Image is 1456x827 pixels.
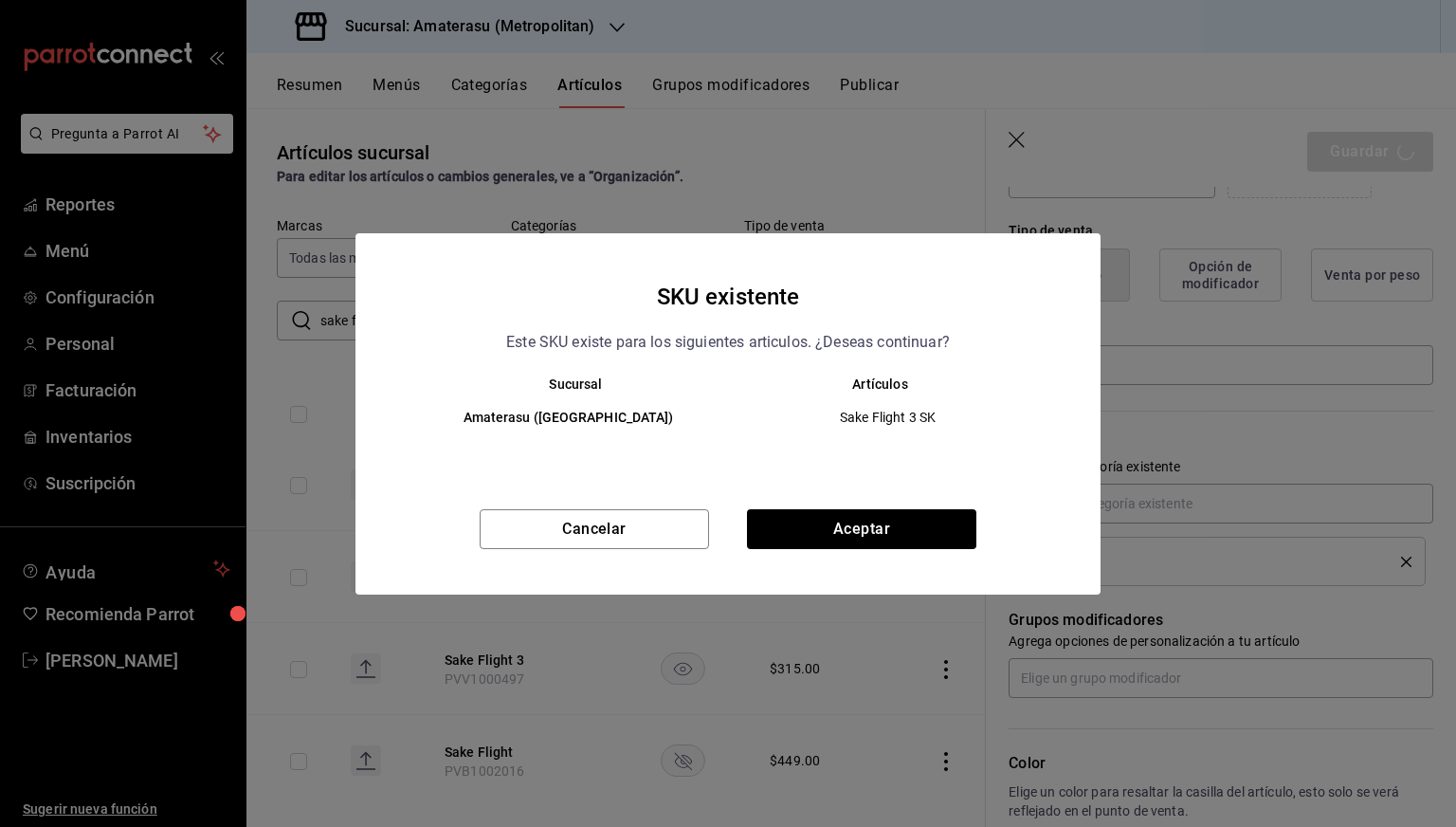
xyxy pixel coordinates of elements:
[728,377,1063,392] th: Artículos
[506,330,950,355] p: Este SKU existe para los siguientes articulos. ¿Deseas continuar?
[747,509,976,549] button: Aceptar
[744,408,1031,427] span: Sake Flight 3 SK
[393,377,728,392] th: Sucursal
[424,408,713,429] h6: Amaterasu ([GEOGRAPHIC_DATA])
[657,279,800,315] h4: SKU existente
[480,509,709,549] button: Cancelar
